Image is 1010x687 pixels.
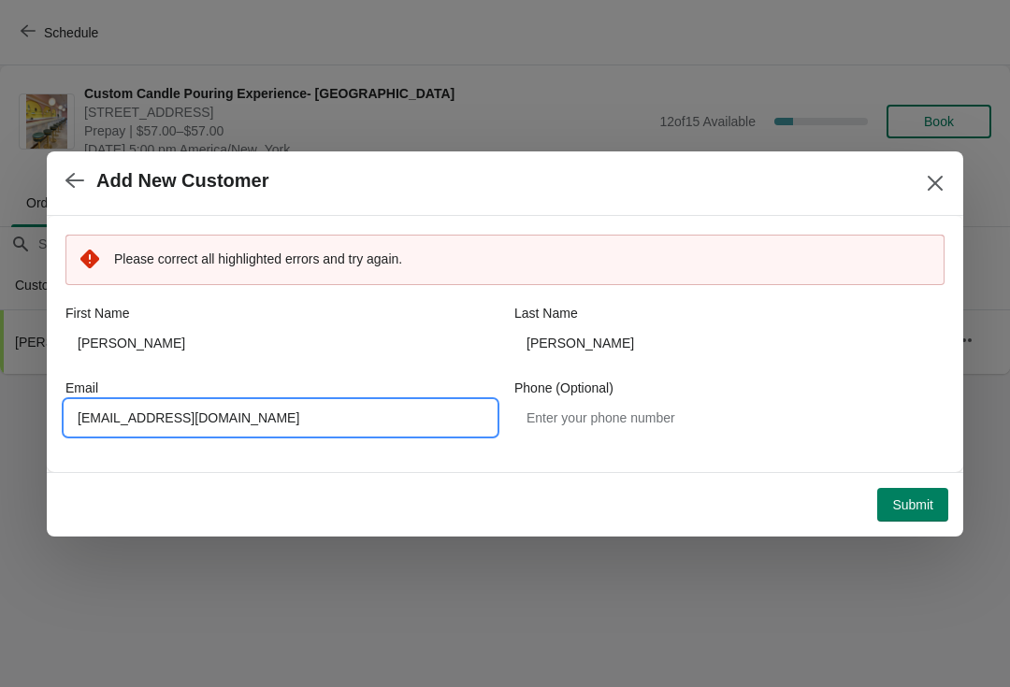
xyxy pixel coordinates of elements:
label: Last Name [514,304,578,322]
label: Phone (Optional) [514,379,613,397]
input: John [65,326,496,360]
span: Submit [892,497,933,512]
button: Close [918,166,952,200]
label: Email [65,379,98,397]
input: Enter your phone number [514,401,945,435]
button: Submit [877,488,948,522]
p: Please correct all highlighted errors and try again. [114,250,930,268]
input: Enter your email [65,401,496,435]
h2: Add New Customer [96,170,268,192]
input: Smith [514,326,945,360]
label: First Name [65,304,129,322]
